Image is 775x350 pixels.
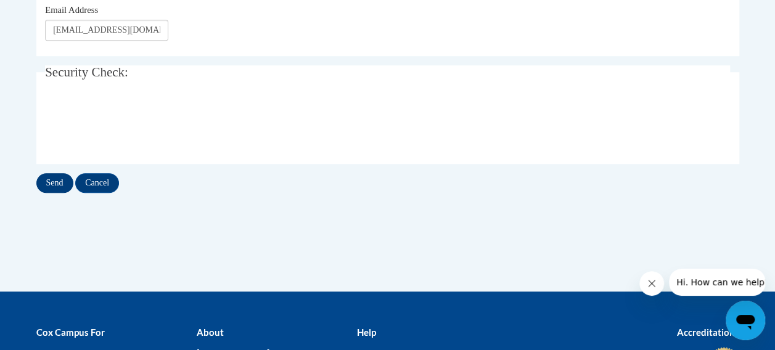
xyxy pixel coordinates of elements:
span: Security Check: [45,65,128,79]
input: Cancel [75,173,119,193]
span: Email Address [45,5,98,15]
iframe: Button to launch messaging window [726,301,765,340]
iframe: Message from company [669,269,765,296]
b: Help [356,327,375,338]
input: Email [45,20,168,41]
iframe: reCAPTCHA [45,100,232,149]
iframe: Close message [639,271,664,296]
span: Hi. How can we help? [7,9,100,18]
input: Send [36,173,73,193]
b: Cox Campus For [36,327,105,338]
b: About [196,327,223,338]
b: Accreditations [677,327,739,338]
